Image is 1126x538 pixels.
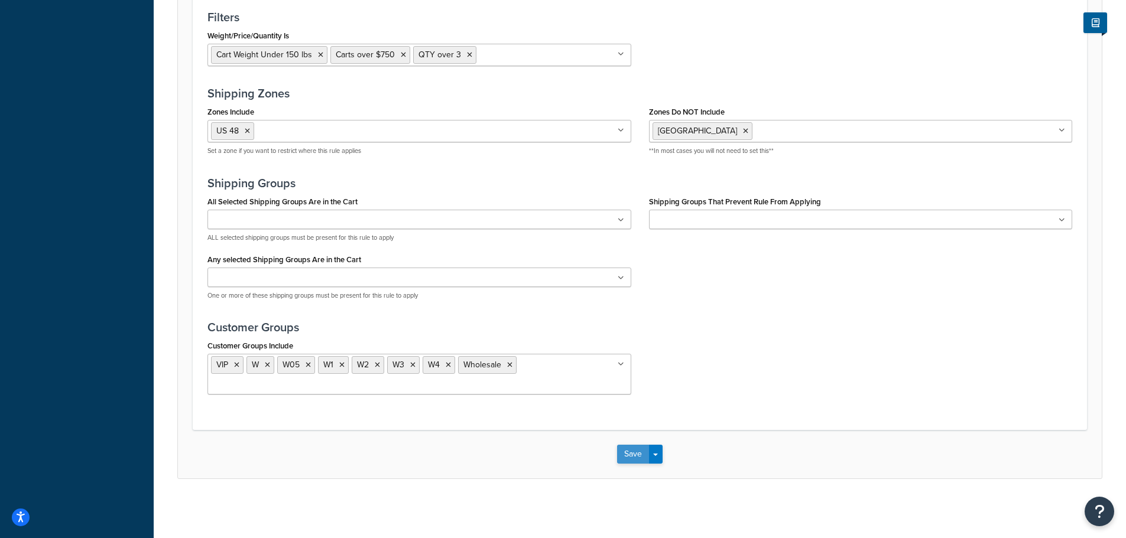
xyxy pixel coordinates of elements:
span: W05 [283,358,300,371]
h3: Customer Groups [207,321,1072,334]
span: QTY over 3 [418,48,461,61]
p: **In most cases you will not need to set this** [649,146,1073,155]
span: Cart Weight Under 150 lbs [216,48,312,61]
button: Show Help Docs [1083,12,1107,33]
label: Customer Groups Include [207,341,293,350]
span: W4 [428,358,440,371]
button: Save [617,445,649,464]
label: Weight/Price/Quantity Is [207,31,289,40]
span: US 48 [216,125,239,137]
p: Set a zone if you want to restrict where this rule applies [207,146,631,155]
span: Wholesale [463,358,501,371]
p: ALL selected shipping groups must be present for this rule to apply [207,233,631,242]
h3: Shipping Groups [207,177,1072,190]
label: All Selected Shipping Groups Are in the Cart [207,197,358,206]
label: Zones Include [207,107,254,116]
span: [GEOGRAPHIC_DATA] [658,125,737,137]
label: Zones Do NOT Include [649,107,725,116]
h3: Filters [207,11,1072,24]
h3: Shipping Zones [207,87,1072,100]
p: One or more of these shipping groups must be present for this rule to apply [207,291,631,300]
label: Shipping Groups That Prevent Rule From Applying [649,197,821,206]
span: Carts over $750 [336,48,395,61]
span: W [252,358,259,371]
button: Open Resource Center [1085,497,1114,526]
span: VIP [216,358,228,371]
label: Any selected Shipping Groups Are in the Cart [207,255,361,264]
span: W1 [323,358,333,371]
span: W3 [392,358,404,371]
span: W2 [357,358,369,371]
